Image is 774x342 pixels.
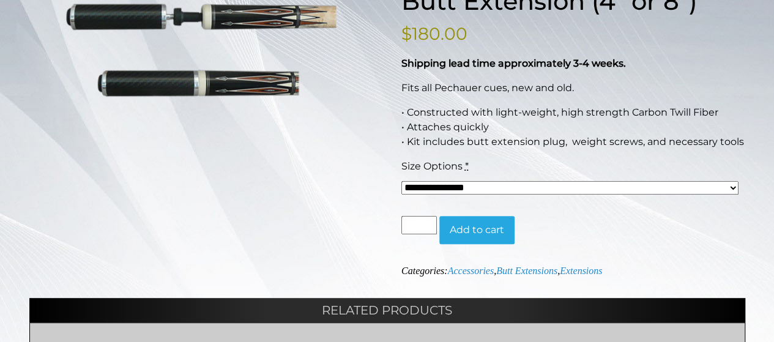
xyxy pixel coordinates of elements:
a: Extensions [560,266,602,276]
h2: Related products [29,298,745,322]
strong: Shipping lead time approximately 3-4 weeks. [401,58,626,69]
span: Size Options [401,160,463,172]
input: Product quantity [401,216,437,234]
a: Butt Extensions [496,266,557,276]
p: Fits all Pechauer cues, new and old. [401,81,745,95]
span: $ [401,23,412,44]
img: 822-Butt-Extension4.png [29,2,373,97]
p: • Constructed with light-weight, high strength Carbon Twill Fiber • Attaches quickly • Kit includ... [401,105,745,149]
a: Accessories [447,266,494,276]
abbr: required [465,160,469,172]
button: Add to cart [439,216,515,244]
span: Categories: , , [401,266,602,276]
bdi: 180.00 [401,23,467,44]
